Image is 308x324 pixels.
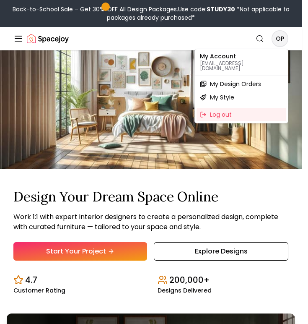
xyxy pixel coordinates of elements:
span: My Design Orders [210,80,261,88]
a: My Style [197,91,286,104]
div: Log out [197,108,286,121]
p: My Account [200,53,283,59]
p: [EMAIL_ADDRESS][DOMAIN_NAME] [200,61,283,71]
span: My Style [210,93,234,102]
a: My Design Orders [197,77,286,91]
